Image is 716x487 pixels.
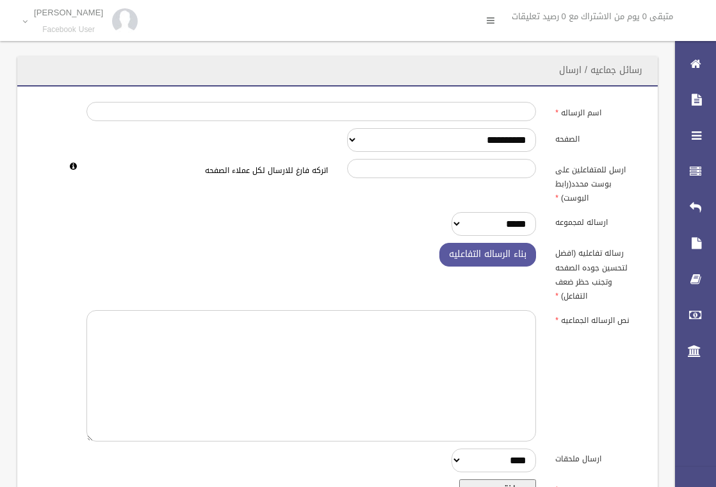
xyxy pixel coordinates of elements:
label: اسم الرساله [546,102,650,120]
h6: اتركه فارغ للارسال لكل عملاء الصفحه [86,167,328,175]
button: بناء الرساله التفاعليه [439,243,536,267]
label: ارساله لمجموعه [546,212,650,230]
label: الصفحه [546,128,650,146]
p: [PERSON_NAME] [34,8,103,17]
header: رسائل جماعيه / ارسال [544,58,658,83]
small: Facebook User [34,25,103,35]
label: ارسال ملحقات [546,449,650,466]
img: 84628273_176159830277856_972693363922829312_n.jpg [112,8,138,34]
label: ارسل للمتفاعلين على بوست محدد(رابط البوست) [546,159,650,205]
label: نص الرساله الجماعيه [546,310,650,328]
label: رساله تفاعليه (افضل لتحسين جوده الصفحه وتجنب حظر ضعف التفاعل) [546,243,650,303]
